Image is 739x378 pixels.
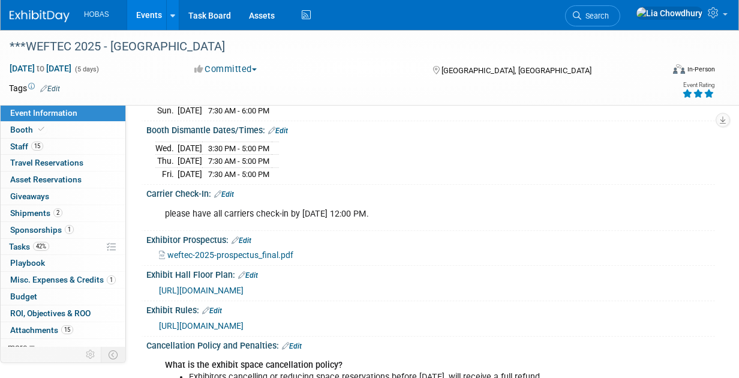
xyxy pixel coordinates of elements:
a: Giveaways [1,188,125,205]
span: Event Information [10,108,77,118]
span: 7:30 AM - 5:00 PM [208,157,269,166]
span: Attachments [10,325,73,335]
span: Tasks [9,242,49,251]
span: 3:30 PM - 5:00 PM [208,144,269,153]
span: Search [581,11,609,20]
a: Edit [268,127,288,135]
span: Misc. Expenses & Credits [10,275,116,284]
div: In-Person [687,65,715,74]
td: Wed. [155,142,178,155]
div: please have all carriers check-in by [DATE] 12:00 PM. [157,202,602,226]
a: Booth [1,122,125,138]
td: Toggle Event Tabs [101,347,126,362]
a: ROI, Objectives & ROO [1,305,125,322]
a: Staff15 [1,139,125,155]
a: [URL][DOMAIN_NAME] [159,321,244,331]
div: ***WEFTEC 2025 - [GEOGRAPHIC_DATA] [5,36,654,58]
div: Event Format [612,62,715,80]
span: Playbook [10,258,45,268]
span: [DATE] [DATE] [9,63,72,74]
span: Booth [10,125,47,134]
td: Tags [9,82,60,94]
td: [DATE] [178,167,202,180]
td: Personalize Event Tab Strip [80,347,101,362]
a: Event Information [1,105,125,121]
span: 2 [53,208,62,217]
span: 15 [61,325,73,334]
a: [URL][DOMAIN_NAME] [159,286,244,295]
a: Budget [1,289,125,305]
img: Lia Chowdhury [636,7,703,20]
a: Playbook [1,255,125,271]
td: [DATE] [178,142,202,155]
div: Carrier Check-In: [146,185,715,200]
a: more [1,339,125,355]
div: Exhibit Rules: [146,301,715,317]
button: Committed [190,63,262,76]
span: 1 [65,225,74,234]
i: Booth reservation complete [38,126,44,133]
span: (5 days) [74,65,99,73]
img: Format-Inperson.png [673,64,685,74]
b: What is the exhibit space cancellation policy? [165,360,343,370]
span: Budget [10,292,37,301]
span: 1 [107,275,116,284]
a: Search [565,5,620,26]
span: [GEOGRAPHIC_DATA], [GEOGRAPHIC_DATA] [441,66,591,75]
img: ExhibitDay [10,10,70,22]
span: Shipments [10,208,62,218]
span: weftec-2025-prospectus_final.pdf [167,250,293,260]
a: Attachments15 [1,322,125,338]
a: Asset Reservations [1,172,125,188]
a: Edit [232,236,251,245]
a: Edit [238,271,258,280]
a: Shipments2 [1,205,125,221]
span: 15 [31,142,43,151]
span: to [35,64,46,73]
a: Travel Reservations [1,155,125,171]
div: Exhibit Hall Floor Plan: [146,266,715,281]
span: Staff [10,142,43,151]
span: 7:30 AM - 6:00 PM [208,106,269,115]
span: 7:30 AM - 5:00 PM [208,170,269,179]
a: Edit [214,190,234,199]
span: Giveaways [10,191,49,201]
span: Sponsorships [10,225,74,235]
div: Event Rating [682,82,714,88]
a: weftec-2025-prospectus_final.pdf [159,250,293,260]
div: Exhibitor Prospectus: [146,231,715,247]
span: ROI, Objectives & ROO [10,308,91,318]
td: Sun. [155,104,178,116]
span: more [8,342,27,352]
span: Travel Reservations [10,158,83,167]
div: Cancellation Policy and Penalties: [146,337,715,352]
td: [DATE] [178,104,202,116]
span: HOBAS [84,10,109,19]
a: Tasks42% [1,239,125,255]
span: 42% [33,242,49,251]
a: Edit [40,85,60,93]
div: Booth Dismantle Dates/Times: [146,121,715,137]
td: Thu. [155,155,178,168]
a: Edit [202,307,222,315]
a: Sponsorships1 [1,222,125,238]
td: [DATE] [178,155,202,168]
td: Fri. [155,167,178,180]
a: Misc. Expenses & Credits1 [1,272,125,288]
a: Edit [282,342,302,350]
span: Asset Reservations [10,175,82,184]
